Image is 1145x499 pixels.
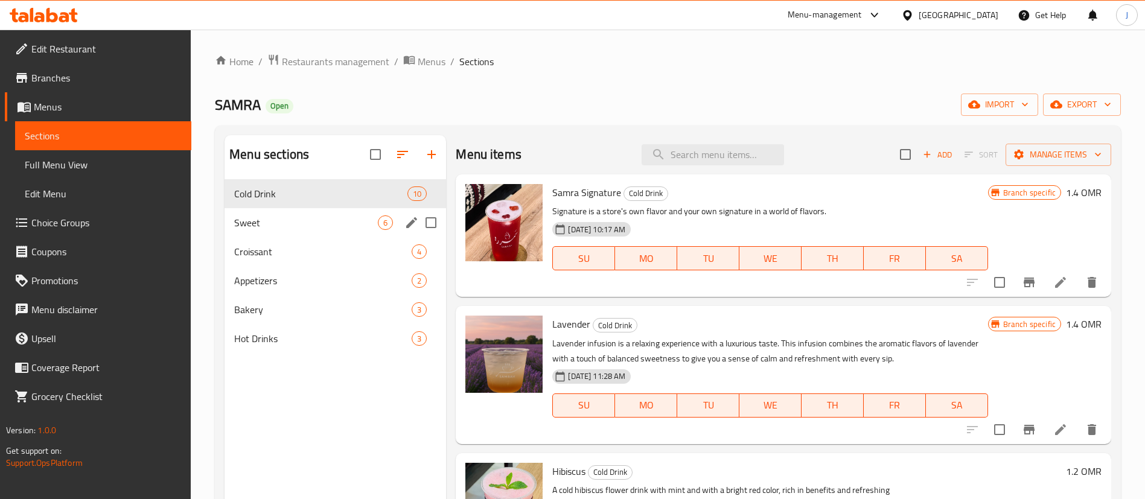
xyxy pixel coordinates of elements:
span: Lavender [552,315,590,333]
a: Support.OpsPlatform [6,455,83,471]
button: TU [677,246,739,270]
span: Select section [893,142,918,167]
span: Add [921,148,954,162]
nav: Menu sections [225,174,446,358]
div: Appetizers2 [225,266,446,295]
div: [GEOGRAPHIC_DATA] [919,8,998,22]
span: Edit Restaurant [31,42,182,56]
a: Sections [15,121,191,150]
span: Sweet [234,215,378,230]
h2: Menu items [456,145,521,164]
span: Restaurants management [282,54,389,69]
span: TH [806,396,859,414]
h2: Menu sections [229,145,309,164]
div: items [378,215,393,230]
span: Select section first [957,145,1006,164]
span: Edit Menu [25,186,182,201]
span: FR [869,250,921,267]
span: import [971,97,1029,112]
span: Select all sections [363,142,388,167]
h6: 1.4 OMR [1066,184,1102,201]
a: Coverage Report [5,353,191,382]
button: Manage items [1006,144,1111,166]
span: TH [806,250,859,267]
div: items [412,302,427,317]
span: Promotions [31,273,182,288]
div: Open [266,99,293,113]
div: Cold Drink [234,186,407,201]
a: Menus [403,54,445,69]
a: Home [215,54,254,69]
span: Menus [34,100,182,114]
p: Signature is a store's own flavor and your own signature in a world of flavors. [552,204,987,219]
h6: 1.4 OMR [1066,316,1102,332]
button: delete [1077,415,1106,444]
span: Version: [6,422,36,438]
div: Menu-management [788,8,862,22]
button: SU [552,393,615,418]
span: Coverage Report [31,360,182,375]
a: Menu disclaimer [5,295,191,324]
a: Restaurants management [267,54,389,69]
div: Sweet6edit [225,208,446,237]
div: Hot Drinks3 [225,324,446,353]
button: delete [1077,268,1106,297]
span: 3 [412,304,426,316]
button: TH [802,393,864,418]
div: items [412,331,427,346]
span: SU [558,250,610,267]
button: TH [802,246,864,270]
a: Upsell [5,324,191,353]
span: TU [682,396,735,414]
span: Cold Drink [624,186,668,200]
span: [DATE] 11:28 AM [563,370,630,382]
a: Edit menu item [1053,422,1068,437]
span: Open [266,101,293,111]
span: Branches [31,71,182,85]
span: Hibiscus [552,462,585,480]
span: Choice Groups [31,215,182,230]
a: Branches [5,63,191,92]
span: SA [931,250,983,267]
button: SA [926,393,988,418]
span: 10 [408,188,426,200]
span: Branch specific [998,187,1060,199]
h6: 1.2 OMR [1066,463,1102,480]
span: Select to update [987,417,1012,442]
a: Coupons [5,237,191,266]
a: Edit Restaurant [5,34,191,63]
span: Cold Drink [588,465,632,479]
span: 3 [412,333,426,345]
span: 2 [412,275,426,287]
span: Manage items [1015,147,1102,162]
a: Grocery Checklist [5,382,191,411]
div: Cold Drink10 [225,179,446,208]
span: Sections [25,129,182,143]
span: export [1053,97,1111,112]
div: Hot Drinks [234,331,412,346]
a: Menus [5,92,191,121]
a: Promotions [5,266,191,295]
nav: breadcrumb [215,54,1121,69]
span: J [1126,8,1128,22]
li: / [258,54,263,69]
span: Samra Signature [552,183,621,202]
span: WE [744,250,797,267]
span: Menu disclaimer [31,302,182,317]
span: Cold Drink [593,319,637,332]
span: 1.0.0 [37,422,56,438]
div: items [407,186,427,201]
span: Add item [918,145,957,164]
span: TU [682,250,735,267]
button: TU [677,393,739,418]
div: Cold Drink [624,186,668,201]
span: Menus [418,54,445,69]
img: Samra Signature [465,184,543,261]
a: Choice Groups [5,208,191,237]
p: A cold hibiscus flower drink with mint and with a bright red color, rich in benefits and refreshing [552,483,1061,498]
div: items [412,273,427,288]
button: SU [552,246,615,270]
span: WE [744,396,797,414]
a: Edit menu item [1053,275,1068,290]
div: Croissant [234,244,412,259]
